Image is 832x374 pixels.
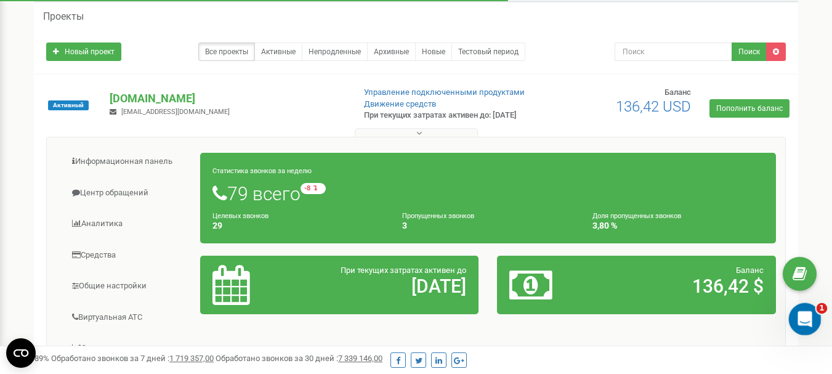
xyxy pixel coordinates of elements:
[615,43,732,61] input: Поиск
[402,212,474,220] small: Пропущенных звонков
[198,43,255,61] a: Все проекты
[402,221,573,230] h4: 3
[302,43,368,61] a: Непродленные
[48,100,89,110] span: Активный
[56,240,201,270] a: Средства
[592,212,681,220] small: Доля пропущенных звонков
[338,354,382,363] u: 7 339 146,00
[592,221,764,230] h4: 3,80 %
[212,221,384,230] h4: 29
[51,354,214,363] span: Обработано звонков за 7 дней :
[789,303,822,336] iframe: Intercom live chat
[600,276,764,296] h2: 136,42 $
[56,209,201,239] a: Аналитика
[364,99,436,108] a: Движение средств
[169,354,214,363] u: 1 719 357,00
[212,183,764,204] h1: 79 всего
[43,11,84,22] h5: Проекты
[56,147,201,177] a: Информационная панель
[6,338,36,368] button: Open CMP widget
[736,266,764,275] span: Баланс
[56,178,201,208] a: Центр обращений
[367,43,416,61] a: Архивные
[56,303,201,333] a: Виртуальная АТС
[616,98,691,115] span: 136,42 USD
[46,43,121,61] a: Новый проект
[56,333,201,364] a: Сквозная аналитика
[364,87,525,97] a: Управление подключенными продуктами
[212,212,269,220] small: Целевых звонков
[301,183,326,194] small: -8
[664,87,691,97] span: Баланс
[216,354,382,363] span: Обработано звонков за 30 дней :
[121,108,230,116] span: [EMAIL_ADDRESS][DOMAIN_NAME]
[451,43,525,61] a: Тестовый период
[341,266,466,275] span: При текущих затратах активен до
[415,43,452,61] a: Новые
[254,43,302,61] a: Активные
[212,167,312,175] small: Статистика звонков за неделю
[817,303,828,314] span: 1
[732,43,767,61] button: Поиск
[364,110,535,121] p: При текущих затратах активен до: [DATE]
[110,91,344,107] p: [DOMAIN_NAME]
[56,271,201,301] a: Общие настройки
[709,99,790,118] a: Пополнить баланс
[303,276,466,296] h2: [DATE]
